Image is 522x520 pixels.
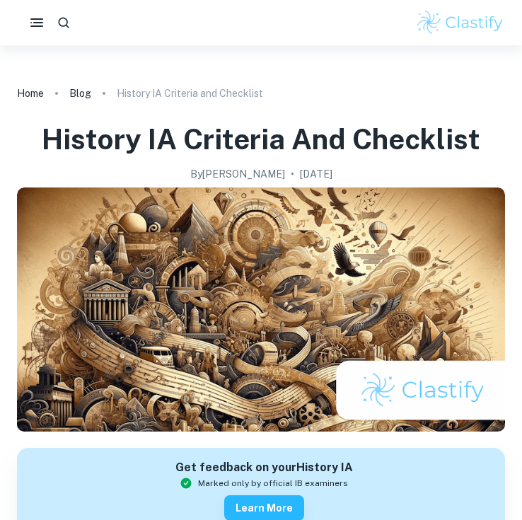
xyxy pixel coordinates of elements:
p: History IA Criteria and Checklist [117,86,263,101]
h2: [DATE] [300,166,332,182]
p: • [291,166,294,182]
a: Home [17,83,44,103]
span: Marked only by official IB examiners [198,477,348,490]
img: Clastify logo [415,8,505,37]
img: History IA Criteria and Checklist cover image [17,187,505,432]
a: Blog [69,83,91,103]
h2: By [PERSON_NAME] [190,166,285,182]
h6: Get feedback on your History IA [175,459,353,477]
h1: History IA Criteria and Checklist [42,120,480,158]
